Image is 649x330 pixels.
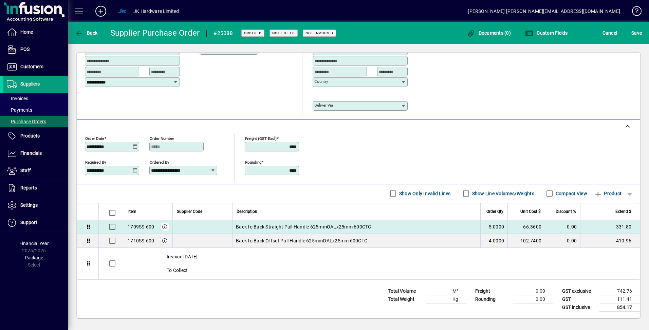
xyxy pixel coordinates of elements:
app-page-header-button: Back [68,27,105,39]
a: Support [3,214,68,231]
label: Compact View [554,190,587,197]
span: Ordered [244,31,262,35]
div: #25088 [214,28,233,39]
span: Item [128,208,136,215]
span: Financials [20,150,42,156]
a: Financials [3,145,68,162]
td: M³ [426,287,466,295]
button: Documents (0) [465,27,513,39]
span: Unit Cost $ [520,208,541,215]
span: Settings [20,202,38,208]
td: GST [559,295,599,303]
button: Cancel [601,27,619,39]
td: 0.00 [513,295,553,303]
a: POS [3,41,68,58]
td: 331.80 [580,220,640,234]
span: Supplier Code [177,208,202,215]
td: 4.0000 [480,234,507,248]
span: Purchase Orders [7,119,46,124]
span: Customers [20,64,43,69]
span: Documents (0) [467,30,511,36]
mat-label: Deliver via [314,103,333,108]
span: Staff [20,168,31,173]
td: 854.17 [599,303,640,312]
button: Product [591,187,625,200]
div: Invoice [DATE] To Collect [124,248,640,279]
span: Extend $ [615,208,631,215]
mat-label: Order number [150,136,174,141]
td: 5.0000 [480,220,507,234]
span: Description [237,208,257,215]
td: 742.76 [599,287,640,295]
a: Products [3,128,68,145]
span: Not Filled [272,31,295,35]
td: Total Weight [385,295,426,303]
td: Kg [426,295,466,303]
span: Reports [20,185,37,190]
button: Profile [112,5,133,17]
span: Package [25,255,43,260]
span: S [631,30,634,36]
span: Product [594,188,622,199]
span: Cancel [602,27,617,38]
span: Financial Year [19,241,49,246]
a: Home [3,24,68,41]
mat-label: Rounding [245,160,261,164]
span: Custom Fields [525,30,568,36]
div: [PERSON_NAME] [PERSON_NAME][EMAIL_ADDRESS][DOMAIN_NAME] [468,6,620,17]
mat-label: Order date [85,136,104,141]
mat-label: Freight (GST excl) [245,136,277,141]
label: Show Line Volumes/Weights [471,190,534,197]
a: Reports [3,180,68,197]
div: JK Hardware Limited [133,6,179,17]
td: Total Volume [385,287,426,295]
td: 410.96 [580,234,640,248]
a: Payments [3,104,68,116]
span: Order Qty [486,208,503,215]
td: 102.7400 [507,234,545,248]
button: Back [73,27,99,39]
label: Show Only Invalid Lines [398,190,451,197]
td: Rounding [472,295,513,303]
span: Back to Back Straight Pull Handle 625mmOALx25mm 600CTC [236,223,371,230]
span: ave [631,27,642,38]
div: 1710SS-600 [128,237,154,244]
td: 0.00 [545,220,580,234]
span: Back to Back Offset Pull Handle 625mmOALx25mm 600CTC [236,237,367,244]
td: 66.3600 [507,220,545,234]
a: Customers [3,58,68,75]
td: GST inclusive [559,303,599,312]
span: Home [20,29,33,35]
span: Back [75,30,98,36]
a: Invoices [3,93,68,104]
td: 0.00 [545,234,580,248]
span: Products [20,133,40,139]
a: Purchase Orders [3,116,68,127]
td: GST exclusive [559,287,599,295]
mat-label: Country [314,79,328,84]
button: Custom Fields [523,27,570,39]
a: Knowledge Base [627,1,641,23]
span: Not Invoiced [305,31,333,35]
button: Save [630,27,644,39]
button: Add [90,5,112,17]
span: Invoices [7,96,28,101]
span: Discount % [556,208,576,215]
span: POS [20,47,30,52]
td: 111.41 [599,295,640,303]
span: Suppliers [20,81,40,87]
td: Freight [472,287,513,295]
td: 0.00 [513,287,553,295]
span: Payments [7,107,32,113]
a: Staff [3,162,68,179]
div: Supplier Purchase Order [110,27,200,38]
mat-label: Required by [85,160,106,164]
mat-label: Ordered by [150,160,169,164]
span: Support [20,220,37,225]
a: Settings [3,197,68,214]
div: 1709SS-600 [128,223,154,230]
